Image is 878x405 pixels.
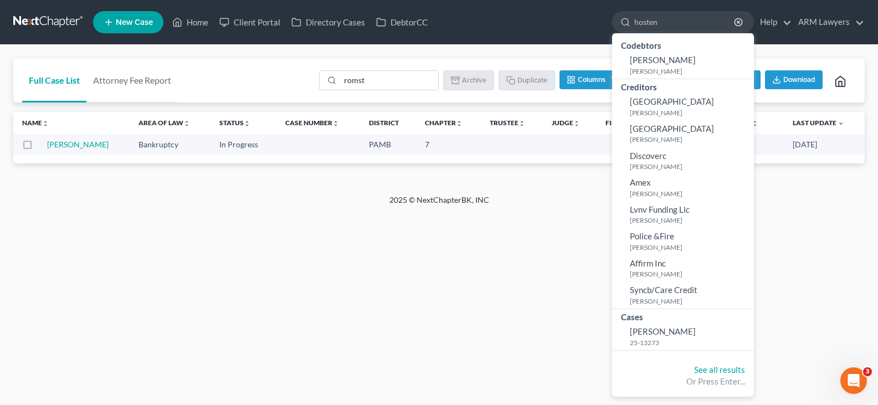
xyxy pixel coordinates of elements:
[630,66,751,76] small: [PERSON_NAME]
[371,12,433,32] a: DebtorCC
[116,18,153,27] span: New Case
[47,140,109,149] a: [PERSON_NAME]
[167,12,214,32] a: Home
[630,258,666,268] span: Affirm Inc
[219,119,250,127] a: Statusunfold_more
[630,135,751,144] small: [PERSON_NAME]
[559,70,627,89] button: Columns
[754,12,792,32] a: Help
[340,71,438,90] input: Search by name...
[630,162,751,171] small: [PERSON_NAME]
[138,119,190,127] a: Area of Lawunfold_more
[694,365,745,375] a: See all results
[612,38,754,52] div: Codebtors
[456,120,463,127] i: unfold_more
[124,194,755,214] div: 2025 © NextChapterBK, INC
[630,269,751,279] small: [PERSON_NAME]
[630,231,674,241] span: Police &Fire
[630,189,751,198] small: [PERSON_NAME]
[630,285,697,295] span: Syncb/Care Credit
[612,174,754,201] a: Amex[PERSON_NAME]
[573,120,580,127] i: unfold_more
[612,93,754,120] a: [GEOGRAPHIC_DATA][PERSON_NAME]
[518,120,525,127] i: unfold_more
[630,204,690,214] span: Lvnv Funding Llc
[634,12,736,32] input: Search by name...
[838,120,844,127] i: expand_more
[793,12,864,32] a: ARM Lawyers
[425,119,463,127] a: Chapterunfold_more
[130,134,210,155] td: Bankruptcy
[612,52,754,79] a: [PERSON_NAME][PERSON_NAME]
[605,119,652,127] a: Filing Dateunfold_more
[42,120,49,127] i: unfold_more
[630,124,714,134] span: [GEOGRAPHIC_DATA]
[612,120,754,147] a: [GEOGRAPHIC_DATA][PERSON_NAME]
[612,281,754,309] a: Syncb/Care Credit[PERSON_NAME]
[286,12,371,32] a: Directory Cases
[612,309,754,323] div: Cases
[360,112,416,134] th: District
[621,376,745,387] div: Or Press Enter...
[612,255,754,282] a: Affirm Inc[PERSON_NAME]
[630,326,696,336] span: [PERSON_NAME]
[214,12,286,32] a: Client Portal
[612,228,754,255] a: Police &Fire[PERSON_NAME]
[552,119,580,127] a: Judgeunfold_more
[783,75,815,84] span: Download
[630,55,696,65] span: [PERSON_NAME]
[22,58,86,102] a: Full Case List
[630,177,651,187] span: Amex
[630,108,751,117] small: [PERSON_NAME]
[630,338,751,347] small: 25-13273
[630,151,666,161] span: Discoverc
[332,120,339,127] i: unfold_more
[360,134,416,155] td: PAMB
[630,216,751,225] small: [PERSON_NAME]
[840,367,867,394] iframe: Intercom live chat
[612,323,754,350] a: [PERSON_NAME]25-13273
[416,134,481,155] td: 7
[285,119,339,127] a: Case Numberunfold_more
[183,120,190,127] i: unfold_more
[612,147,754,175] a: Discoverc[PERSON_NAME]
[612,201,754,228] a: Lvnv Funding Llc[PERSON_NAME]
[630,96,714,106] span: [GEOGRAPHIC_DATA]
[752,120,758,127] i: unfold_more
[22,119,49,127] a: Nameunfold_more
[863,367,872,376] span: 3
[490,119,525,127] a: Trusteeunfold_more
[793,119,844,127] a: Last Update expand_more
[765,70,823,89] button: Download
[612,79,754,93] div: Creditors
[630,296,751,306] small: [PERSON_NAME]
[784,134,865,155] td: [DATE]
[244,120,250,127] i: unfold_more
[86,58,178,102] a: Attorney Fee Report
[210,134,276,155] td: In Progress
[630,243,751,252] small: [PERSON_NAME]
